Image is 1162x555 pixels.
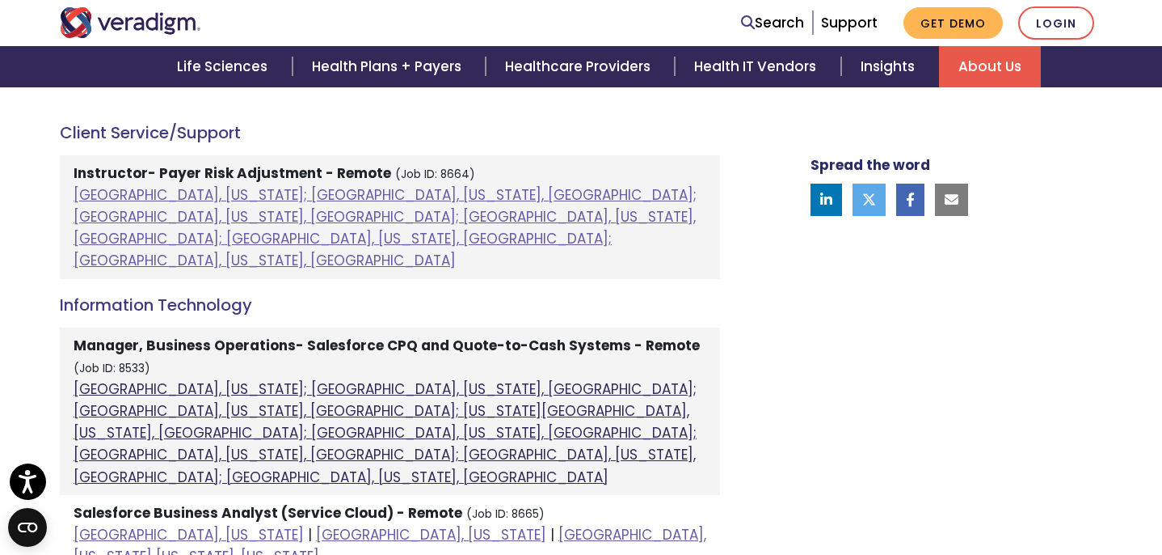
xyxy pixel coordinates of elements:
[74,379,697,487] a: [GEOGRAPHIC_DATA], [US_STATE]; [GEOGRAPHIC_DATA], [US_STATE], [GEOGRAPHIC_DATA]; [GEOGRAPHIC_DATA...
[60,123,720,142] h4: Client Service/Support
[1018,6,1094,40] a: Login
[74,163,391,183] strong: Instructor- Payer Risk Adjustment - Remote
[821,13,878,32] a: Support
[74,503,462,523] strong: Salesforce Business Analyst (Service Cloud) - Remote
[810,155,930,175] strong: Spread the word
[741,12,804,34] a: Search
[316,525,546,544] a: [GEOGRAPHIC_DATA], [US_STATE]
[675,46,840,87] a: Health IT Vendors
[74,525,304,544] a: [GEOGRAPHIC_DATA], [US_STATE]
[60,295,720,315] h4: Information Technology
[550,525,554,544] span: |
[293,46,486,87] a: Health Plans + Payers
[466,506,545,522] small: (Job ID: 8665)
[8,508,47,547] button: Open CMP widget
[74,336,700,355] strong: Manager, Business Operations- Salesforce CPQ and Quote-to-Cash Systems - Remote
[308,525,312,544] span: |
[60,7,201,38] img: Veradigm logo
[74,185,697,271] a: [GEOGRAPHIC_DATA], [US_STATE]; [GEOGRAPHIC_DATA], [US_STATE], [GEOGRAPHIC_DATA]; [GEOGRAPHIC_DATA...
[903,7,1003,39] a: Get Demo
[395,167,475,182] small: (Job ID: 8664)
[74,361,150,376] small: (Job ID: 8533)
[158,46,292,87] a: Life Sciences
[841,46,939,87] a: Insights
[939,46,1041,87] a: About Us
[486,46,675,87] a: Healthcare Providers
